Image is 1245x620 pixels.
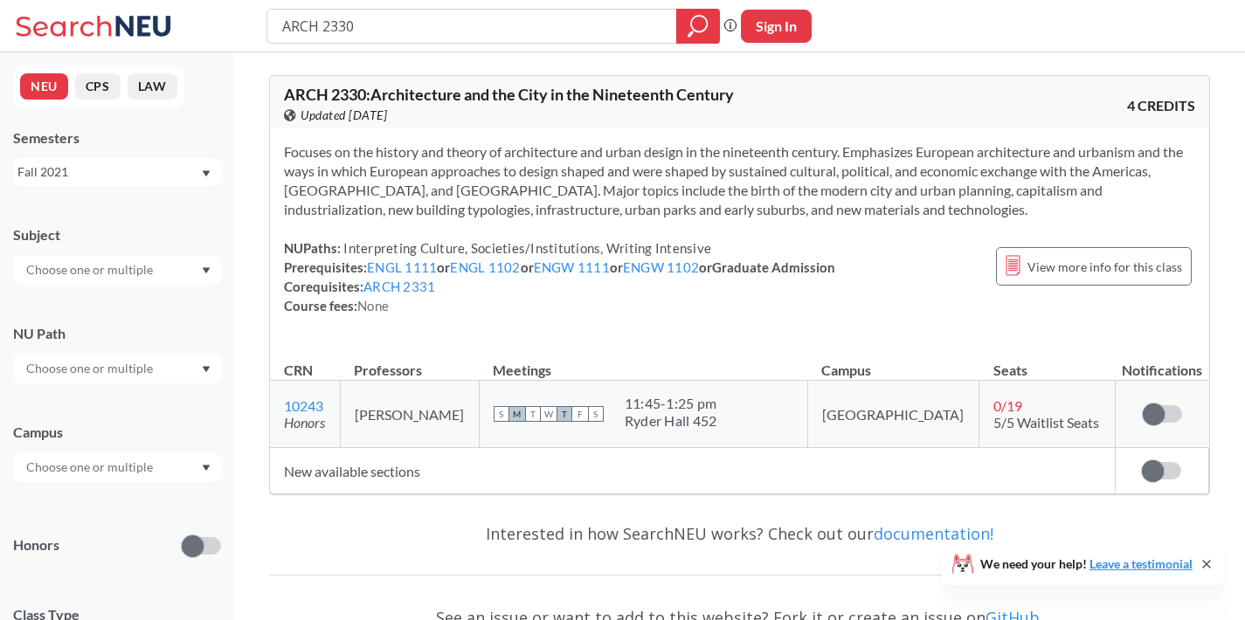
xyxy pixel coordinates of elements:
[269,508,1210,559] div: Interested in how SearchNEU works? Check out our
[17,162,200,182] div: Fall 2021
[340,343,479,381] th: Professors
[993,414,1099,431] span: 5/5 Waitlist Seats
[588,406,604,422] span: S
[541,406,557,422] span: W
[980,558,1193,570] span: We need your help!
[13,128,221,148] div: Semesters
[340,381,479,448] td: [PERSON_NAME]
[525,406,541,422] span: T
[13,354,221,383] div: Dropdown arrow
[479,343,807,381] th: Meetings
[1115,343,1208,381] th: Notifications
[284,143,1183,217] span: Focuses on the history and theory of architecture and urban design in the nineteenth century. Emp...
[807,343,979,381] th: Campus
[367,259,437,275] a: ENGL 1111
[534,259,610,275] a: ENGW 1111
[128,73,177,100] button: LAW
[807,381,979,448] td: [GEOGRAPHIC_DATA]
[450,259,520,275] a: ENGL 1102
[75,73,121,100] button: CPS
[13,423,221,442] div: Campus
[1127,96,1195,115] span: 4 CREDITS
[494,406,509,422] span: S
[284,238,835,315] div: NUPaths: Prerequisites: or or or or Graduate Admission Corequisites: Course fees:
[688,14,709,38] svg: magnifying glass
[13,225,221,245] div: Subject
[509,406,525,422] span: M
[284,397,323,414] a: 10243
[17,358,164,379] input: Choose one or multiple
[625,412,717,430] div: Ryder Hall 452
[202,465,211,472] svg: Dropdown arrow
[13,452,221,482] div: Dropdown arrow
[13,158,221,186] div: Fall 2021Dropdown arrow
[284,85,734,104] span: ARCH 2330 : Architecture and the City in the Nineteenth Century
[270,448,1115,494] td: New available sections
[341,240,711,256] span: Interpreting Culture, Societies/Institutions, Writing Intensive
[202,170,211,177] svg: Dropdown arrow
[202,267,211,274] svg: Dropdown arrow
[17,457,164,478] input: Choose one or multiple
[280,11,664,41] input: Class, professor, course number, "phrase"
[1089,556,1193,571] a: Leave a testimonial
[625,395,717,412] div: 11:45 - 1:25 pm
[284,414,325,431] i: Honors
[557,406,572,422] span: T
[993,397,1022,414] span: 0 / 19
[357,298,389,313] span: None
[741,10,812,43] button: Sign In
[13,324,221,343] div: NU Path
[572,406,588,422] span: F
[17,259,164,280] input: Choose one or multiple
[623,259,699,275] a: ENGW 1102
[20,73,68,100] button: NEU
[202,366,211,373] svg: Dropdown arrow
[363,279,435,294] a: ARCH 2331
[301,106,387,125] span: Updated [DATE]
[676,9,720,44] div: magnifying glass
[979,343,1115,381] th: Seats
[13,255,221,285] div: Dropdown arrow
[874,523,993,544] a: documentation!
[1027,256,1182,278] span: View more info for this class
[284,361,313,380] div: CRN
[13,535,59,555] p: Honors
